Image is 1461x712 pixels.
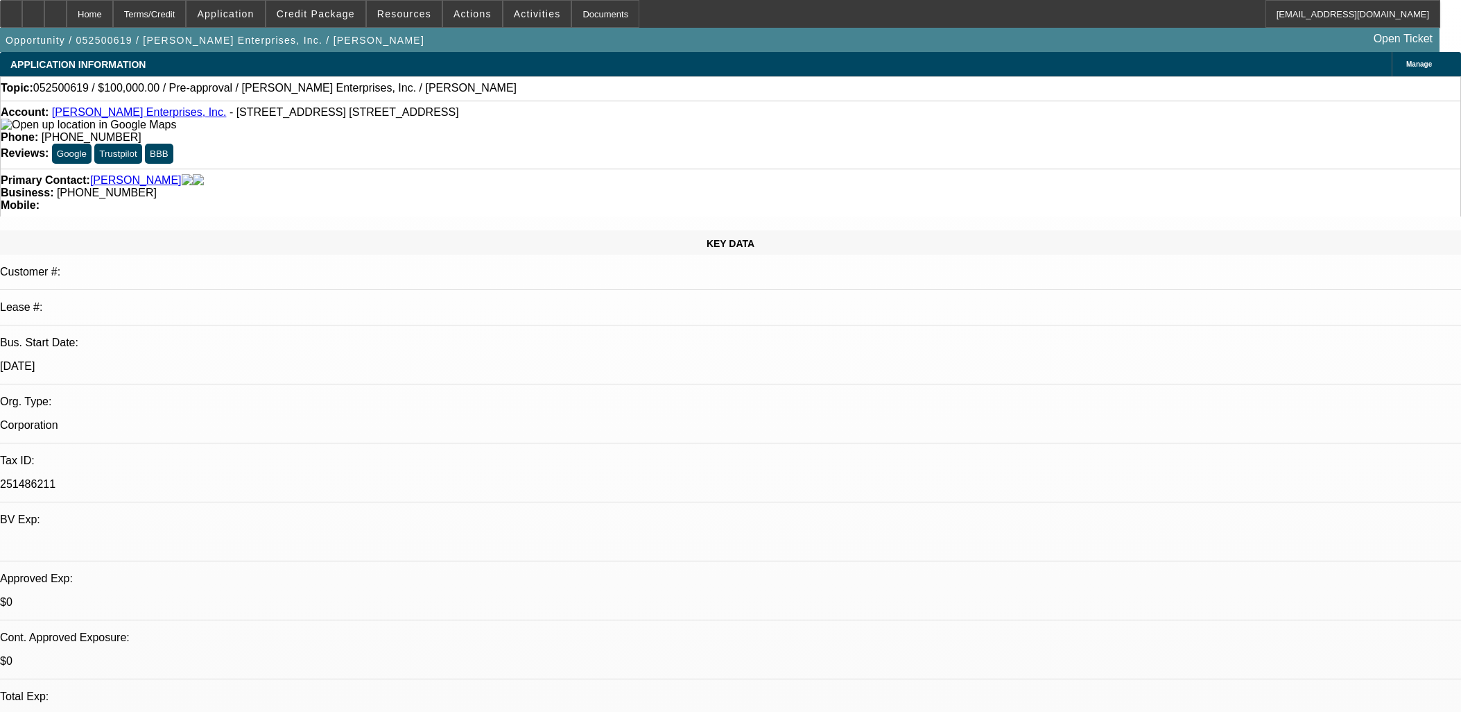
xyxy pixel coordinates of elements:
[33,82,517,94] span: 052500619 / $100,000.00 / Pre-approval / [PERSON_NAME] Enterprises, Inc. / [PERSON_NAME]
[187,1,264,27] button: Application
[1,199,40,211] strong: Mobile:
[145,144,173,164] button: BBB
[197,8,254,19] span: Application
[277,8,355,19] span: Credit Package
[443,1,502,27] button: Actions
[1,131,38,143] strong: Phone:
[90,174,182,187] a: [PERSON_NAME]
[182,174,193,187] img: facebook-icon.png
[1,147,49,159] strong: Reviews:
[503,1,571,27] button: Activities
[514,8,561,19] span: Activities
[1,174,90,187] strong: Primary Contact:
[52,106,227,118] a: [PERSON_NAME] Enterprises, Inc.
[1,187,53,198] strong: Business:
[266,1,365,27] button: Credit Package
[367,1,442,27] button: Resources
[230,106,459,118] span: - [STREET_ADDRESS] [STREET_ADDRESS]
[42,131,141,143] span: [PHONE_NUMBER]
[94,144,141,164] button: Trustpilot
[52,144,92,164] button: Google
[377,8,431,19] span: Resources
[1368,27,1438,51] a: Open Ticket
[1,119,176,131] img: Open up location in Google Maps
[707,238,754,249] span: KEY DATA
[453,8,492,19] span: Actions
[1,119,176,130] a: View Google Maps
[1,82,33,94] strong: Topic:
[10,59,146,70] span: APPLICATION INFORMATION
[193,174,204,187] img: linkedin-icon.png
[1,106,49,118] strong: Account:
[6,35,424,46] span: Opportunity / 052500619 / [PERSON_NAME] Enterprises, Inc. / [PERSON_NAME]
[1406,60,1432,68] span: Manage
[57,187,157,198] span: [PHONE_NUMBER]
